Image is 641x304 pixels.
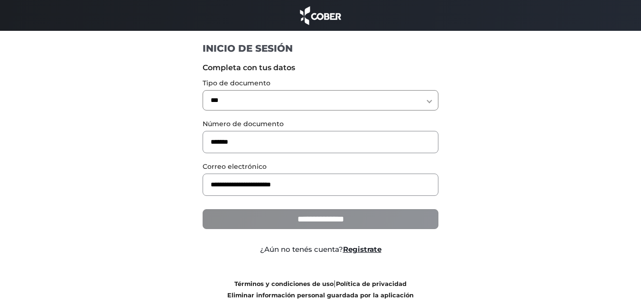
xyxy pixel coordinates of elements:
a: Eliminar información personal guardada por la aplicación [227,292,414,299]
div: | [195,278,446,301]
label: Completa con tus datos [203,62,438,74]
label: Número de documento [203,119,438,129]
a: Registrate [343,245,381,254]
img: cober_marca.png [297,5,344,26]
h1: INICIO DE SESIÓN [203,42,438,55]
label: Tipo de documento [203,78,438,88]
a: Política de privacidad [336,280,407,287]
a: Términos y condiciones de uso [234,280,334,287]
label: Correo electrónico [203,162,438,172]
div: ¿Aún no tenés cuenta? [195,244,446,255]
